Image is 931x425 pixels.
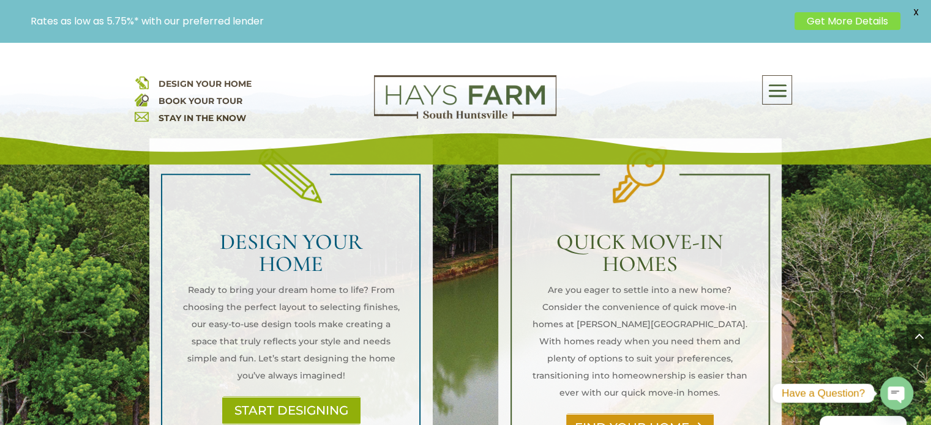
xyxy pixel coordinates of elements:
img: Logo [374,75,556,119]
a: DESIGN YOUR HOME [158,78,251,89]
p: Are you eager to settle into a new home? Consider the convenience of quick move-in homes at [PERS... [531,281,749,401]
h2: QUICK MOVE-IN HOMES [531,231,749,281]
img: design your home [135,75,149,89]
a: STAY IN THE KNOW [158,113,245,124]
span: X [907,3,925,21]
img: book your home tour [135,92,149,106]
a: Get More Details [795,12,900,30]
a: BOOK YOUR TOUR [158,95,242,106]
p: Rates as low as 5.75%* with our preferred lender [31,15,788,27]
p: Ready to bring your dream home to life? From choosing the perfect layout to selecting finishes, o... [182,281,400,384]
a: START DESIGNING [222,396,361,424]
h2: DESIGN YOUR HOME [182,231,400,281]
a: hays farm homes huntsville development [374,111,556,122]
